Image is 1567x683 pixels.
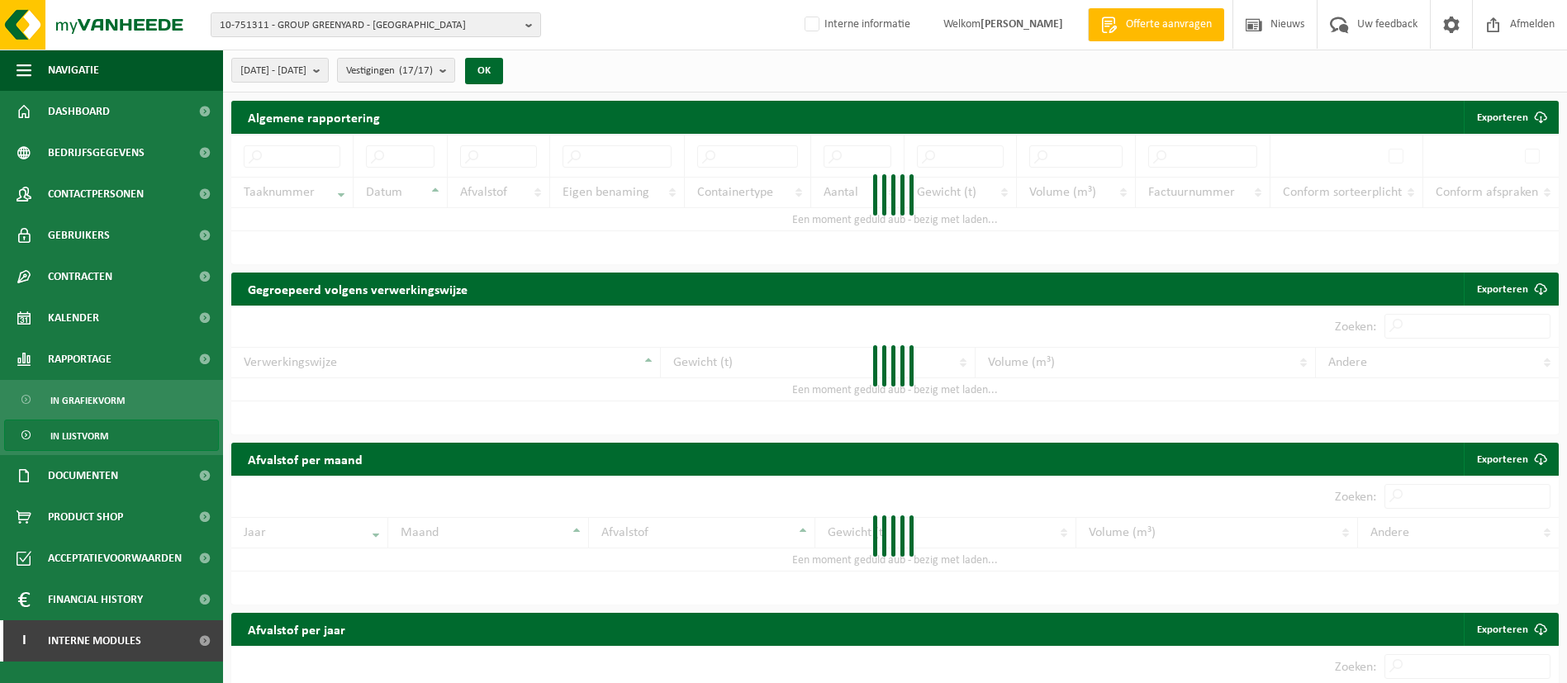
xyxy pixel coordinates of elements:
a: In lijstvorm [4,420,219,451]
button: Exporteren [1464,101,1557,134]
button: Vestigingen(17/17) [337,58,455,83]
span: Gebruikers [48,215,110,256]
span: Product Shop [48,496,123,538]
label: Interne informatie [801,12,910,37]
span: Financial History [48,579,143,620]
span: Acceptatievoorwaarden [48,538,182,579]
h2: Afvalstof per jaar [231,613,362,645]
span: Contactpersonen [48,173,144,215]
strong: [PERSON_NAME] [981,18,1063,31]
a: In grafiekvorm [4,384,219,415]
count: (17/17) [399,65,433,76]
span: [DATE] - [DATE] [240,59,306,83]
span: Navigatie [48,50,99,91]
span: Bedrijfsgegevens [48,132,145,173]
a: Exporteren [1464,613,1557,646]
span: Documenten [48,455,118,496]
span: Vestigingen [346,59,433,83]
span: Interne modules [48,620,141,662]
span: In grafiekvorm [50,385,125,416]
span: Kalender [48,297,99,339]
span: Offerte aanvragen [1122,17,1216,33]
span: Dashboard [48,91,110,132]
span: Contracten [48,256,112,297]
span: Rapportage [48,339,112,380]
h2: Gegroepeerd volgens verwerkingswijze [231,273,484,305]
a: Exporteren [1464,273,1557,306]
h2: Algemene rapportering [231,101,396,134]
button: OK [465,58,503,84]
h2: Afvalstof per maand [231,443,379,475]
a: Offerte aanvragen [1088,8,1224,41]
button: 10-751311 - GROUP GREENYARD - [GEOGRAPHIC_DATA] [211,12,541,37]
button: [DATE] - [DATE] [231,58,329,83]
span: I [17,620,31,662]
a: Exporteren [1464,443,1557,476]
span: In lijstvorm [50,420,108,452]
span: 10-751311 - GROUP GREENYARD - [GEOGRAPHIC_DATA] [220,13,519,38]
